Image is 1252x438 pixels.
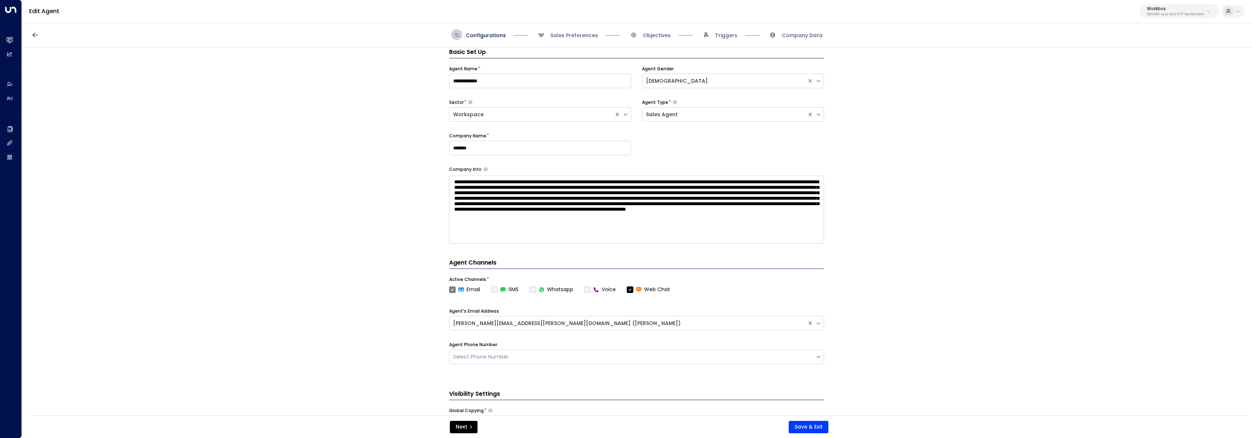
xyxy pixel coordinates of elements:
[715,32,737,39] span: Triggers
[449,66,478,72] label: Agent Name
[627,286,670,293] label: Web Chat
[491,286,519,293] div: To activate this channel, please go to the Integrations page
[484,167,488,171] button: Provide a brief overview of your company, including your industry, products or services, and any ...
[449,286,480,293] label: Email
[468,100,472,105] button: Select whether your copilot will handle inquiries directly from leads or from brokers representin...
[449,258,824,269] h4: Agent Channels
[530,286,573,293] label: Whatsapp
[642,66,674,72] label: Agent Gender
[453,353,812,361] div: Select Phone Number
[449,48,824,58] h3: Basic Set Up
[584,286,616,293] label: Voice
[1140,4,1219,18] button: Workbox5907e685-ac3d-4b15-8777-6be708435e94
[1147,7,1204,11] p: Workbox
[449,407,484,414] label: Global Copying
[782,32,823,39] span: Company Data
[642,99,668,106] label: Agent Type
[673,100,677,105] button: Select whether your copilot will handle inquiries directly from leads or from brokers representin...
[643,32,671,39] span: Objectives
[646,77,803,85] div: [DEMOGRAPHIC_DATA]
[453,320,803,327] div: [PERSON_NAME][EMAIL_ADDRESS][PERSON_NAME][DOMAIN_NAME] ([PERSON_NAME])
[550,32,598,39] span: Sales Preferences
[530,286,573,293] div: To activate this channel, please go to the Integrations page
[449,166,482,173] label: Company Info
[449,99,464,106] label: Sector
[488,408,492,413] button: Choose whether the agent should include specific emails in the CC or BCC line of all outgoing ema...
[491,286,519,293] label: SMS
[449,276,486,283] label: Active Channels
[449,133,486,139] label: Company Name
[1147,13,1204,16] p: 5907e685-ac3d-4b15-8777-6be708435e94
[449,390,824,400] h3: Visibility Settings
[449,341,497,348] label: Agent Phone Number
[29,7,59,15] a: Edit Agent
[453,111,610,118] div: Workspace
[789,421,828,433] button: Save & Exit
[584,286,616,293] div: To activate this channel, please go to the Integrations page
[646,111,803,118] div: Sales Agent
[466,32,506,39] span: Configurations
[449,308,499,314] label: Agent's Email Address
[450,421,478,433] button: Next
